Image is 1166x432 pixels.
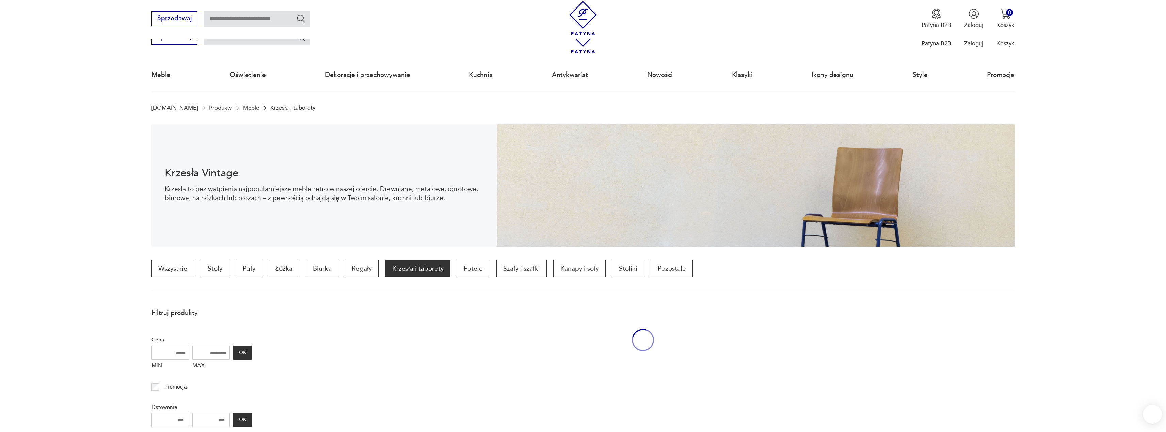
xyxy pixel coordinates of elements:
[732,59,753,91] a: Klasyki
[296,14,306,23] button: Szukaj
[632,304,654,375] div: oval-loading
[151,403,252,412] p: Datowanie
[165,168,484,178] h1: Krzesła Vintage
[931,9,942,19] img: Ikona medalu
[230,59,266,91] a: Oświetlenie
[151,260,194,277] a: Wszystkie
[209,105,232,111] a: Produkty
[552,59,588,91] a: Antykwariat
[296,32,306,42] button: Szukaj
[151,360,189,373] label: MIN
[964,21,983,29] p: Zaloguj
[612,260,644,277] a: Stoliki
[964,39,983,47] p: Zaloguj
[996,39,1015,47] p: Koszyk
[964,9,983,29] button: Zaloguj
[922,9,951,29] a: Ikona medaluPatyna B2B
[922,21,951,29] p: Patyna B2B
[306,260,338,277] a: Biurka
[201,260,229,277] a: Stoły
[151,308,252,317] p: Filtruj produkty
[922,39,951,47] p: Patyna B2B
[812,59,853,91] a: Ikony designu
[566,1,600,35] img: Patyna - sklep z meblami i dekoracjami vintage
[151,11,197,26] button: Sprzedawaj
[496,260,547,277] a: Szafy i szafki
[996,21,1015,29] p: Koszyk
[553,260,605,277] a: Kanapy i sofy
[913,59,928,91] a: Style
[1143,405,1162,424] iframe: Smartsupp widget button
[269,260,299,277] a: Łóżka
[325,59,410,91] a: Dekoracje i przechowywanie
[469,59,493,91] a: Kuchnia
[151,105,198,111] a: [DOMAIN_NAME]
[165,185,484,203] p: Krzesła to bez wątpienia najpopularniejsze meble retro w naszej ofercie. Drewniane, metalowe, obr...
[236,260,262,277] a: Pufy
[996,9,1015,29] button: 0Koszyk
[192,360,230,373] label: MAX
[233,413,252,427] button: OK
[1006,9,1013,16] div: 0
[497,124,1015,247] img: bc88ca9a7f9d98aff7d4658ec262dcea.jpg
[922,9,951,29] button: Patyna B2B
[457,260,490,277] a: Fotele
[233,346,252,360] button: OK
[164,383,187,391] p: Promocja
[151,59,171,91] a: Meble
[151,335,252,344] p: Cena
[151,35,197,40] a: Sprzedawaj
[647,59,673,91] a: Nowości
[270,105,315,111] p: Krzesła i taborety
[385,260,450,277] a: Krzesła i taborety
[151,16,197,22] a: Sprzedawaj
[1000,9,1011,19] img: Ikona koszyka
[345,260,379,277] a: Regały
[969,9,979,19] img: Ikonka użytkownika
[987,59,1015,91] a: Promocje
[651,260,692,277] a: Pozostałe
[243,105,259,111] a: Meble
